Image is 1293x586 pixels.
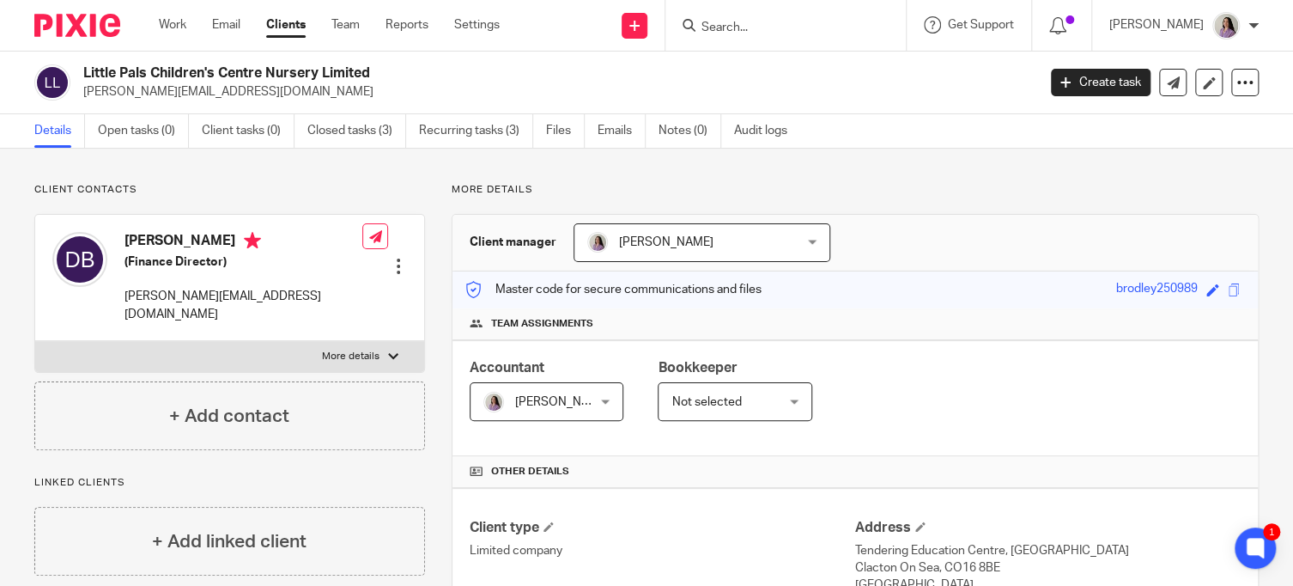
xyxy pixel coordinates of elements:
div: brodley250989 [1116,280,1198,300]
p: More details [452,183,1259,197]
a: Clients [266,16,306,34]
p: Linked clients [34,476,425,490]
a: Email [212,16,240,34]
h3: Client manager [470,234,556,251]
img: Pixie [34,14,120,37]
h4: Address [855,519,1241,537]
span: Get Support [948,19,1014,31]
p: Clacton On Sea, CO16 8BE [855,559,1241,577]
h4: [PERSON_NAME] [124,232,362,253]
span: Team assignments [491,317,593,331]
h2: Little Pals Children's Centre Nursery Limited [83,64,837,82]
a: Details [34,114,85,148]
h4: Client type [470,519,855,537]
img: Olivia.jpg [587,232,608,253]
span: Bookkeeper [658,361,737,375]
span: [PERSON_NAME] [619,236,713,248]
a: Create task [1051,69,1150,96]
p: Limited company [470,542,855,559]
a: Audit logs [734,114,800,148]
h4: + Add linked client [152,528,307,555]
a: Reports [385,16,428,34]
a: Client tasks (0) [202,114,294,148]
img: svg%3E [52,232,107,287]
a: Work [159,16,186,34]
img: Olivia.jpg [483,392,504,412]
img: Olivia.jpg [1212,12,1240,40]
a: Emails [598,114,646,148]
p: [PERSON_NAME][EMAIL_ADDRESS][DOMAIN_NAME] [83,83,1025,101]
p: [PERSON_NAME] [1109,16,1204,34]
div: 1 [1263,523,1280,540]
a: Settings [454,16,500,34]
h4: + Add contact [169,403,289,430]
p: [PERSON_NAME][EMAIL_ADDRESS][DOMAIN_NAME] [124,288,362,323]
span: Other details [491,465,569,479]
span: Accountant [470,361,544,375]
a: Closed tasks (3) [307,114,406,148]
span: Not selected [671,396,741,408]
span: [PERSON_NAME] [515,396,610,408]
p: Tendering Education Centre, [GEOGRAPHIC_DATA] [855,542,1241,559]
input: Search [700,21,854,36]
p: Master code for secure communications and files [465,281,762,298]
a: Open tasks (0) [98,114,189,148]
a: Team [331,16,360,34]
h5: (Finance Director) [124,253,362,271]
a: Recurring tasks (3) [419,114,533,148]
i: Primary [244,232,261,249]
a: Files [546,114,585,148]
img: svg%3E [34,64,70,101]
p: Client contacts [34,183,425,197]
p: More details [322,350,379,363]
a: Notes (0) [659,114,721,148]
